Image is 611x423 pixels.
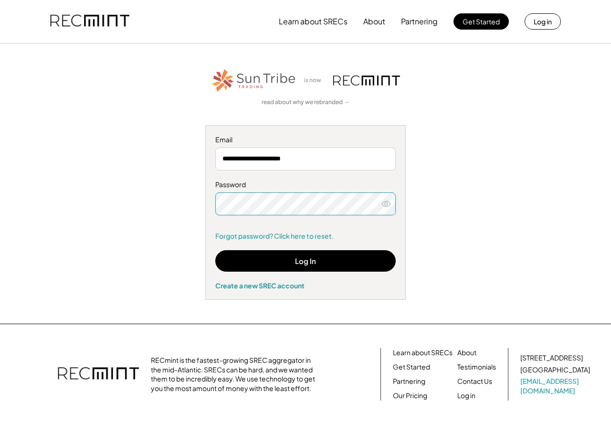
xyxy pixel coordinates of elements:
a: About [457,348,476,358]
a: Contact Us [457,377,492,386]
button: Get Started [453,13,509,30]
button: Learn about SRECs [279,12,348,31]
img: STT_Horizontal_Logo%2B-%2BColor.png [211,67,297,94]
button: About [363,12,385,31]
div: Create a new SREC account [215,281,396,290]
img: recmint-logotype%403x.png [333,75,400,85]
a: Partnering [393,377,425,386]
div: is now [302,76,328,85]
button: Log in [525,13,561,30]
div: RECmint is the fastest-growing SREC aggregator in the mid-Atlantic. SRECs can be hard, and we wan... [151,356,320,393]
a: read about why we rebranded → [262,98,349,106]
a: Get Started [393,362,430,372]
button: Partnering [401,12,438,31]
div: [GEOGRAPHIC_DATA] [520,365,590,375]
div: [STREET_ADDRESS] [520,353,583,363]
a: Learn about SRECs [393,348,453,358]
a: Our Pricing [393,391,427,401]
a: Log in [457,391,475,401]
div: Email [215,135,396,145]
a: Forgot password? Click here to reset. [215,232,396,241]
div: Password [215,180,396,190]
button: Log In [215,250,396,272]
a: [EMAIL_ADDRESS][DOMAIN_NAME] [520,377,592,395]
a: Testimonials [457,362,496,372]
img: recmint-logotype%403x.png [58,358,139,391]
img: recmint-logotype%403x.png [50,5,129,38]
